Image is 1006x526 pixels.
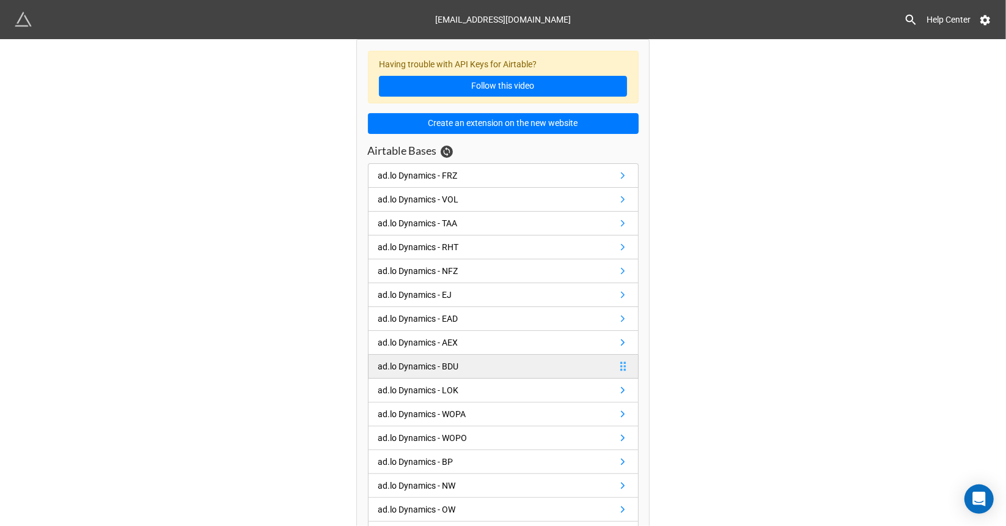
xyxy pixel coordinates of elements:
div: ad.lo Dynamics - AEX [378,336,458,349]
div: ad.lo Dynamics - TAA [378,217,458,230]
a: ad.lo Dynamics - BDU [368,355,639,379]
div: ad.lo Dynamics - WOPO [378,431,468,445]
div: ad.lo Dynamics - FRZ [378,169,458,182]
div: ad.lo Dynamics - EAD [378,312,458,325]
div: ad.lo Dynamics - NFZ [378,264,458,278]
div: ad.lo Dynamics - BP [378,455,453,469]
div: ad.lo Dynamics - VOL [378,193,459,206]
a: ad.lo Dynamics - NFZ [368,259,639,283]
a: Follow this video [379,76,627,97]
a: ad.lo Dynamics - WOPA [368,402,639,426]
div: ad.lo Dynamics - EJ [378,288,452,302]
a: ad.lo Dynamics - BP [368,450,639,474]
div: ad.lo Dynamics - LOK [378,383,459,397]
a: ad.lo Dynamics - RHT [368,235,639,259]
h3: Airtable Bases [368,144,437,158]
div: ad.lo Dynamics - NW [378,479,456,492]
a: ad.lo Dynamics - VOL [368,188,639,212]
a: ad.lo Dynamics - LOK [368,379,639,402]
div: Having trouble with API Keys for Airtable? [368,51,639,104]
div: ad.lo Dynamics - WOPA [378,407,466,421]
a: ad.lo Dynamics - WOPO [368,426,639,450]
a: ad.lo Dynamics - EAD [368,307,639,331]
a: ad.lo Dynamics - FRZ [368,163,639,188]
a: Sync Base Structure [441,146,453,158]
a: Help Center [918,9,979,31]
a: ad.lo Dynamics - EJ [368,283,639,307]
div: Open Intercom Messenger [964,484,994,514]
a: ad.lo Dynamics - OW [368,498,639,522]
a: ad.lo Dynamics - AEX [368,331,639,355]
div: ad.lo Dynamics - RHT [378,240,459,254]
div: ad.lo Dynamics - BDU [378,360,459,373]
img: miniextensions-icon.73ae0678.png [15,11,32,28]
a: ad.lo Dynamics - TAA [368,212,639,235]
div: [EMAIL_ADDRESS][DOMAIN_NAME] [435,9,571,31]
button: Create an extension on the new website [368,113,639,134]
a: ad.lo Dynamics - NW [368,474,639,498]
div: ad.lo Dynamics - OW [378,503,456,516]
